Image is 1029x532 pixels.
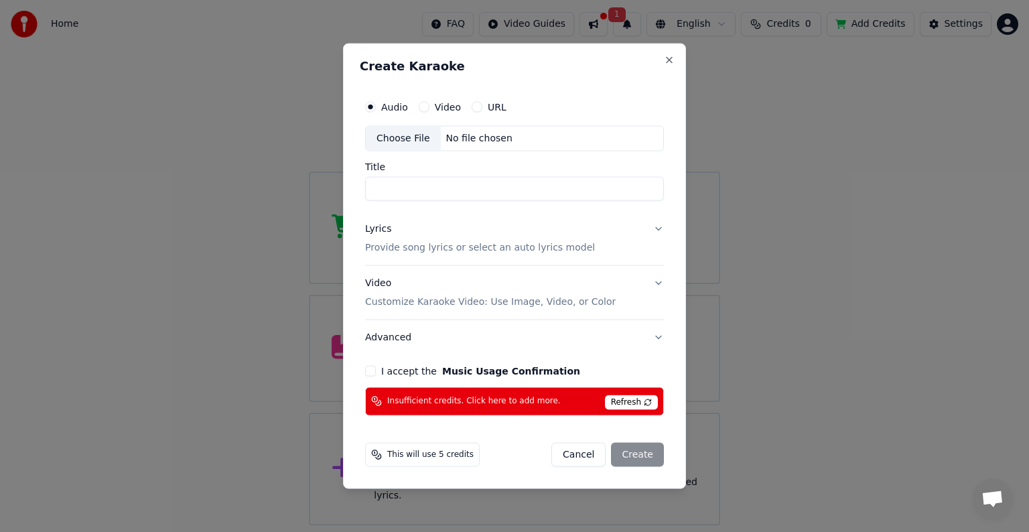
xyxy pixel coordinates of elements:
span: Refresh [605,395,658,409]
p: Customize Karaoke Video: Use Image, Video, or Color [365,295,616,308]
label: Title [365,162,664,172]
span: Insufficient credits. Click here to add more. [387,396,561,407]
button: I accept the [442,366,580,375]
button: Advanced [365,320,664,354]
span: This will use 5 credits [387,449,474,460]
div: Choose File [366,127,441,151]
p: Provide song lyrics or select an auto lyrics model [365,241,595,255]
div: Lyrics [365,222,391,236]
button: VideoCustomize Karaoke Video: Use Image, Video, or Color [365,266,664,320]
label: Video [435,103,461,112]
h2: Create Karaoke [360,60,669,72]
button: LyricsProvide song lyrics or select an auto lyrics model [365,212,664,265]
label: I accept the [381,366,580,375]
div: Video [365,277,616,309]
label: Audio [381,103,408,112]
div: No file chosen [441,132,518,145]
label: URL [488,103,506,112]
button: Cancel [551,442,606,466]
